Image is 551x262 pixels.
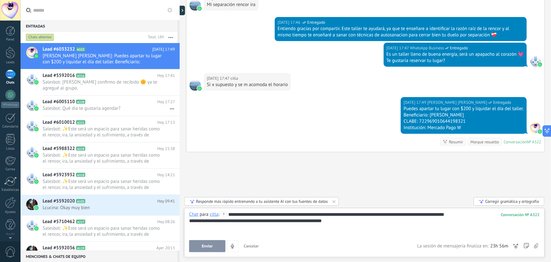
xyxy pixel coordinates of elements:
div: [DATE] 17:47 [386,45,410,51]
div: Mostrar [179,6,185,15]
span: Lead #5988322 [43,146,75,152]
span: Hoy 17:13 [157,119,175,126]
span: Salesbot: Qué día te gustaría agendar? [43,105,163,111]
span: Salesbot: ✨Este será un espacio para sanar heridas como el rencor, ira, la ansiedad y el sufrimie... [43,178,163,190]
button: Cancelar [241,240,261,252]
img: waba.svg [34,106,39,111]
span: WhatsApp Business [530,55,541,67]
span: [DATE] 17:49 [152,46,175,53]
span: Lead #6010012 [43,119,75,126]
div: [DATE] 17:47 [207,75,231,82]
span: Hoy 17:27 [157,99,175,105]
span: Lead #6005110 [43,99,75,105]
a: Lead #5592020 A103 Hoy 09:41 Lcucina: Okay muy bien [21,195,180,215]
div: Marque resuelto [470,139,499,145]
div: Entradas [21,20,177,32]
img: waba.svg [197,86,202,91]
span: : [219,211,219,218]
div: Conversación [504,139,527,145]
span: Hoy 14:21 [157,172,175,178]
div: Leads [1,60,20,65]
a: Lead #6033232 A322 [DATE] 17:49 [PERSON_NAME] [PERSON_NAME]: Puedes apartar tu lugar con $200 y l... [21,43,180,69]
span: A319 [76,147,85,151]
img: waba.svg [538,62,542,67]
div: Resumir [449,139,463,145]
div: citla [210,211,219,217]
div: Te gustaría reservar tu lugar? [386,58,524,64]
div: Correo [1,167,20,172]
span: Salesbot: ✨Este será un espacio para sanar heridas como el rencor, ira, la ansiedad y el sufrimie... [43,126,163,138]
button: Más [164,32,177,43]
div: Corregir gramática y ortografía [474,197,544,206]
button: Enviar [189,240,225,252]
span: Entregado [493,99,511,106]
div: WhatsApp [1,102,19,108]
span: Ayer 20:13 [156,245,175,251]
span: Enviar [202,244,213,248]
div: Calendario [1,125,20,129]
span: A322 [76,47,85,51]
span: Entregado [307,19,325,26]
div: Institución: Mercado Pago W [404,125,524,131]
span: A317 [76,220,85,224]
a: Lead #5988322 A319 Hoy 15:38 Salesbot: ✨Este será un espacio para sanar heridas como el rencor, i... [21,142,180,168]
span: Lead #6033232 [43,46,75,53]
span: Lead #5710462 [43,219,75,225]
span: A320 [76,100,85,104]
div: 322 [501,212,540,217]
span: Hoy 09:41 [157,198,175,204]
div: Responde más rápido entrenando a tu asistente AI con tus fuentes de datos [196,199,328,204]
a: Lead #5592016 A316 Hoy 17:41 Salesbot: [PERSON_NAME] confirmo de recibido 🌼 ya te agregué al grupo. [21,69,180,95]
div: Total: 189 [145,34,164,41]
div: Chats abiertos [26,34,54,41]
a: Lead #6010012 A321 Hoy 17:13 Salesbot: ✨Este será un espacio para sanar heridas como el rencor, i... [21,116,180,142]
img: waba.svg [34,153,39,158]
div: Ajustes [1,210,20,214]
span: Lcucina: Okay muy bien [43,205,163,211]
a: Lead #6005110 A320 Hoy 17:27 Salesbot: Qué día te gustaría agendar? [21,96,180,116]
span: Entregado [450,45,468,51]
span: Cancelar [244,243,259,249]
span: A119 [76,246,85,250]
span: A316 [76,73,85,78]
span: A318 [76,173,85,177]
span: 23h 56m [490,243,508,249]
span: Hoy 17:41 [157,72,175,79]
div: La sesión de mensajería finaliza en [417,243,508,249]
a: Lead #5923932 A318 Hoy 14:21 Salesbot: ✨Este será un espacio para sanar heridas como el rencor, i... [21,169,180,195]
img: waba.svg [34,226,39,231]
div: Chats [1,81,20,85]
span: Jose adolfo islas lopez [530,122,541,134]
div: CLABE: 722969010644198321 [404,118,524,125]
span: citla [189,79,201,91]
img: waba.svg [34,80,39,84]
img: waba.svg [34,206,39,210]
img: waba.svg [34,179,39,184]
span: Hoy 15:38 [157,146,175,152]
div: Panel [1,38,20,42]
div: Beneficiario: [PERSON_NAME] [404,112,524,118]
div: Mi separación rencor ira [207,2,255,8]
div: Es un taller lleno de buena energía, será un apapacho al corazón 💓 [386,51,524,58]
div: Listas [1,147,20,151]
span: Lead #5592020 [43,198,75,204]
a: Lead #5710462 A317 Hoy 08:26 Salesbot: ✨Este será un espacio para sanar heridas como el rencor, i... [21,215,180,241]
img: waba.svg [197,6,202,11]
span: Salesbot: ✨Este será un espacio para sanar heridas como el rencor, ira, la ansiedad y el sufrimie... [43,225,163,237]
span: Salesbot: ✨Este será un espacio para sanar heridas como el rencor, ira, la ansiedad y el sufrimie... [43,152,163,164]
div: Puedes apartar tu lugar con $200 y liquidar el día del taller. [404,106,524,112]
span: Hoy 08:26 [157,219,175,225]
div: Si x supuesto y se m acomoda el horario [207,82,288,88]
span: para [200,211,208,218]
span: A321 [76,120,85,124]
span: [PERSON_NAME] [PERSON_NAME]: Puedes apartar tu lugar con $200 y liquidar el día del taller. Benef... [43,53,163,65]
span: Jose adolfo islas lopez (Oficina de Venta) [427,99,487,106]
div: Entiendo gracias por compartir. Este taller te ayudará, ya que te enseñare a identificar la razón... [278,26,524,38]
span: Lead #5923932 [43,172,75,178]
img: waba.svg [34,127,39,131]
span: La sesión de mensajería finaliza en: [417,243,488,249]
span: Lead #5592036 [43,245,75,251]
div: [DATE] 17:49 [404,99,427,106]
div: Menciones & Chats de equipo [21,251,177,262]
div: № A322 [527,139,541,145]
